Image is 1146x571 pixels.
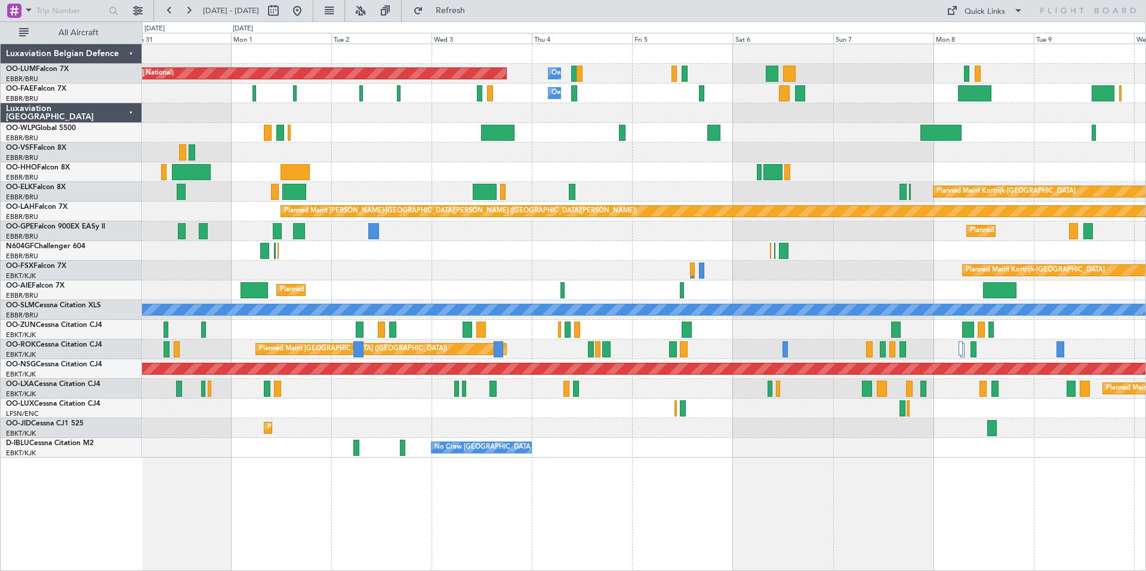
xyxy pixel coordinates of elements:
span: OO-LUX [6,400,34,408]
div: Planned Maint [GEOGRAPHIC_DATA] ([GEOGRAPHIC_DATA]) [259,340,447,358]
a: OO-HHOFalcon 8X [6,164,70,171]
div: Sun 31 [131,33,231,44]
a: OO-ELKFalcon 8X [6,184,66,191]
span: D-IBLU [6,440,29,447]
div: No Crew [GEOGRAPHIC_DATA] ([GEOGRAPHIC_DATA] National) [435,439,634,456]
a: LFSN/ENC [6,409,39,418]
span: N604GF [6,243,34,250]
a: OO-AIEFalcon 7X [6,282,64,289]
a: EBKT/KJK [6,449,36,458]
span: Refresh [426,7,476,15]
span: OO-ZUN [6,322,36,329]
a: N604GFChallenger 604 [6,243,85,250]
span: [DATE] - [DATE] [203,5,259,16]
a: OO-LXACessna Citation CJ4 [6,381,100,388]
div: Mon 1 [231,33,331,44]
a: EBBR/BRU [6,291,38,300]
a: OO-VSFFalcon 8X [6,144,66,152]
div: Planned Maint Kortrijk-[GEOGRAPHIC_DATA] [966,261,1105,279]
span: OO-AIE [6,282,32,289]
a: EBKT/KJK [6,331,36,339]
a: OO-ZUNCessna Citation CJ4 [6,322,102,329]
a: EBKT/KJK [6,390,36,399]
a: OO-SLMCessna Citation XLS [6,302,101,309]
a: EBBR/BRU [6,94,38,103]
a: OO-JIDCessna CJ1 525 [6,420,84,427]
span: OO-NSG [6,361,36,368]
span: OO-GPE [6,223,34,230]
span: OO-LXA [6,381,34,388]
span: OO-FSX [6,263,33,270]
button: Refresh [408,1,479,20]
a: EBKT/KJK [6,350,36,359]
div: Sat 6 [733,33,833,44]
a: OO-FSXFalcon 7X [6,263,66,270]
a: EBBR/BRU [6,134,38,143]
button: Quick Links [941,1,1029,20]
input: Trip Number [36,2,105,20]
div: Fri 5 [632,33,732,44]
a: EBBR/BRU [6,212,38,221]
div: [DATE] [144,24,165,34]
span: OO-WLP [6,125,35,132]
span: OO-HHO [6,164,37,171]
a: OO-WLPGlobal 5500 [6,125,76,132]
a: D-IBLUCessna Citation M2 [6,440,94,447]
a: OO-FAEFalcon 7X [6,85,66,92]
a: EBBR/BRU [6,153,38,162]
a: OO-LAHFalcon 7X [6,203,67,211]
div: Owner Melsbroek Air Base [552,84,633,102]
div: Tue 2 [331,33,432,44]
div: Thu 4 [532,33,632,44]
div: Planned Maint Kortrijk-[GEOGRAPHIC_DATA] [267,419,406,437]
a: EBKT/KJK [6,370,36,379]
div: Planned Maint [PERSON_NAME]-[GEOGRAPHIC_DATA][PERSON_NAME] ([GEOGRAPHIC_DATA][PERSON_NAME]) [284,202,637,220]
div: Planned Maint [GEOGRAPHIC_DATA] ([GEOGRAPHIC_DATA]) [280,281,468,299]
a: EBBR/BRU [6,311,38,320]
a: OO-LUXCessna Citation CJ4 [6,400,100,408]
button: All Aircraft [13,23,130,42]
a: OO-GPEFalcon 900EX EASy II [6,223,105,230]
a: OO-ROKCessna Citation CJ4 [6,341,102,348]
div: Planned Maint Kortrijk-[GEOGRAPHIC_DATA] [936,183,1076,200]
a: EBBR/BRU [6,75,38,84]
span: OO-VSF [6,144,33,152]
a: EBKT/KJK [6,429,36,438]
div: Tue 9 [1034,33,1134,44]
a: EBBR/BRU [6,232,38,241]
div: Mon 8 [934,33,1034,44]
span: OO-LUM [6,66,36,73]
a: EBKT/KJK [6,271,36,280]
div: Sun 7 [833,33,934,44]
span: OO-JID [6,420,31,427]
a: EBBR/BRU [6,193,38,202]
a: OO-NSGCessna Citation CJ4 [6,361,102,368]
div: Quick Links [965,6,1005,18]
span: OO-LAH [6,203,35,211]
span: OO-ELK [6,184,33,191]
span: OO-SLM [6,302,35,309]
span: OO-FAE [6,85,33,92]
a: EBBR/BRU [6,173,38,182]
span: All Aircraft [31,29,126,37]
div: Owner Melsbroek Air Base [552,64,633,82]
span: OO-ROK [6,341,36,348]
div: Wed 3 [432,33,532,44]
a: EBBR/BRU [6,252,38,261]
div: [DATE] [233,24,253,34]
a: OO-LUMFalcon 7X [6,66,69,73]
